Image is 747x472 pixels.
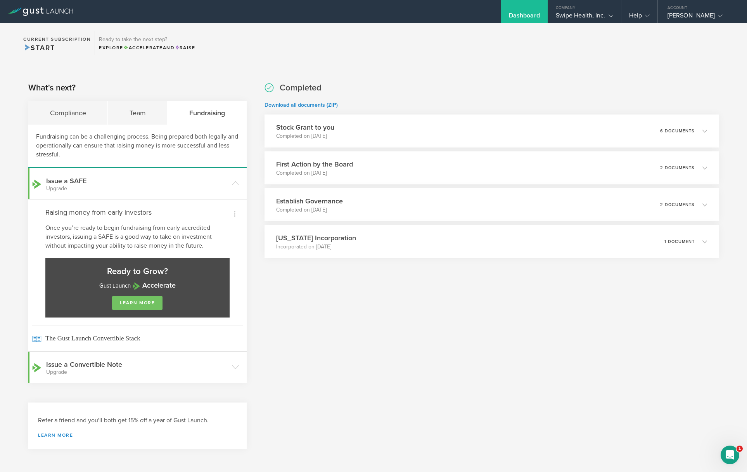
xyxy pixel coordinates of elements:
[99,44,195,51] div: Explore
[112,296,163,310] a: learn more
[276,243,356,251] p: Incorporated on [DATE]
[276,196,343,206] h3: Establish Governance
[276,169,353,177] p: Completed on [DATE]
[32,325,243,351] span: The Gust Launch Convertible Stack
[46,359,228,375] h3: Issue a Convertible Note
[276,206,343,214] p: Completed on [DATE]
[664,239,695,244] p: 1 document
[28,325,247,351] a: The Gust Launch Convertible Stack
[53,281,222,290] p: Gust Launch
[509,12,540,23] div: Dashboard
[46,370,228,375] small: Upgrade
[28,125,247,168] div: Fundraising can be a challenging process. Being prepared both legally and operationally can ensur...
[276,159,353,169] h3: First Action by the Board
[23,43,55,52] span: Start
[660,129,695,133] p: 6 documents
[28,82,76,94] h2: What's next?
[175,45,195,50] span: Raise
[123,45,175,50] span: and
[53,266,222,277] h3: Ready to Grow?
[46,186,228,191] small: Upgrade
[45,224,230,250] p: Once you’re ready to begin fundraising from early accredited investors, issuing a SAFE is a good ...
[95,31,199,55] div: Ready to take the next step?ExploreAccelerateandRaise
[556,12,613,23] div: Swipe Health, Inc.
[23,37,91,42] h2: Current Subscription
[629,12,650,23] div: Help
[660,166,695,170] p: 2 documents
[123,45,163,50] span: Accelerate
[108,101,168,125] div: Team
[99,37,195,42] h3: Ready to take the next step?
[737,446,743,452] span: 1
[38,416,237,425] h3: Refer a friend and you'll both get 15% off a year of Gust Launch.
[28,101,108,125] div: Compliance
[276,132,334,140] p: Completed on [DATE]
[45,207,230,217] h4: Raising money from early investors
[667,12,733,23] div: [PERSON_NAME]
[280,82,322,94] h2: Completed
[38,433,237,437] a: Learn more
[660,203,695,207] p: 2 documents
[721,446,739,464] iframe: Intercom live chat
[276,122,334,132] h3: Stock Grant to you
[142,281,176,290] strong: Accelerate
[276,233,356,243] h3: [US_STATE] Incorporation
[46,176,228,191] h3: Issue a SAFE
[265,102,338,108] a: Download all documents (ZIP)
[168,101,246,125] div: Fundraising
